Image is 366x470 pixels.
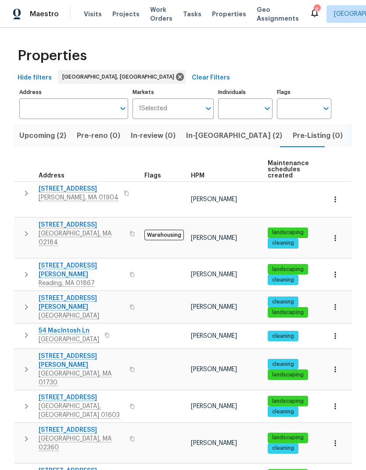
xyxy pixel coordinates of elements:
span: landscaping [269,398,307,405]
span: Projects [112,10,140,18]
span: landscaping [269,434,307,441]
span: cleaning [269,333,298,340]
span: cleaning [269,239,298,247]
span: Tasks [183,11,201,17]
span: Maestro [30,10,59,18]
span: Flags [144,173,161,179]
span: HPM [191,173,205,179]
span: [PERSON_NAME] [191,366,237,372]
span: In-review (0) [131,130,176,142]
span: Upcoming (2) [19,130,66,142]
span: [PERSON_NAME] [191,333,237,339]
span: In-[GEOGRAPHIC_DATA] (2) [186,130,282,142]
span: [PERSON_NAME] [191,235,237,241]
span: Visits [84,10,102,18]
span: [PERSON_NAME] [191,271,237,278]
span: Pre-reno (0) [77,130,120,142]
span: cleaning [269,408,298,416]
span: Work Orders [150,5,172,23]
span: [GEOGRAPHIC_DATA], [GEOGRAPHIC_DATA] [62,72,178,81]
label: Flags [277,90,331,95]
label: Markets [133,90,214,95]
span: Warehousing [144,230,184,240]
span: landscaping [269,229,307,236]
div: [GEOGRAPHIC_DATA], [GEOGRAPHIC_DATA] [58,70,186,84]
span: Geo Assignments [257,5,299,23]
span: Maintenance schedules created [268,160,309,179]
button: Open [117,102,129,115]
button: Open [261,102,273,115]
span: [PERSON_NAME] [191,440,237,446]
div: 8 [314,5,320,14]
span: cleaning [269,276,298,284]
button: Clear Filters [188,70,233,86]
span: Hide filters [18,72,52,83]
span: [PERSON_NAME] [191,403,237,409]
span: [PERSON_NAME] [191,304,237,310]
button: Open [320,102,332,115]
label: Address [19,90,128,95]
span: Properties [212,10,246,18]
span: landscaping [269,309,307,316]
span: landscaping [269,371,307,379]
span: cleaning [269,445,298,452]
label: Individuals [218,90,273,95]
button: Hide filters [14,70,55,86]
button: Open [202,102,215,115]
span: cleaning [269,361,298,368]
span: 1 Selected [139,105,167,112]
span: Properties [18,51,87,60]
span: [PERSON_NAME] [191,196,237,202]
span: Address [39,173,65,179]
span: landscaping [269,266,307,273]
span: Pre-Listing (0) [293,130,343,142]
span: cleaning [269,298,298,306]
span: Clear Filters [192,72,230,83]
